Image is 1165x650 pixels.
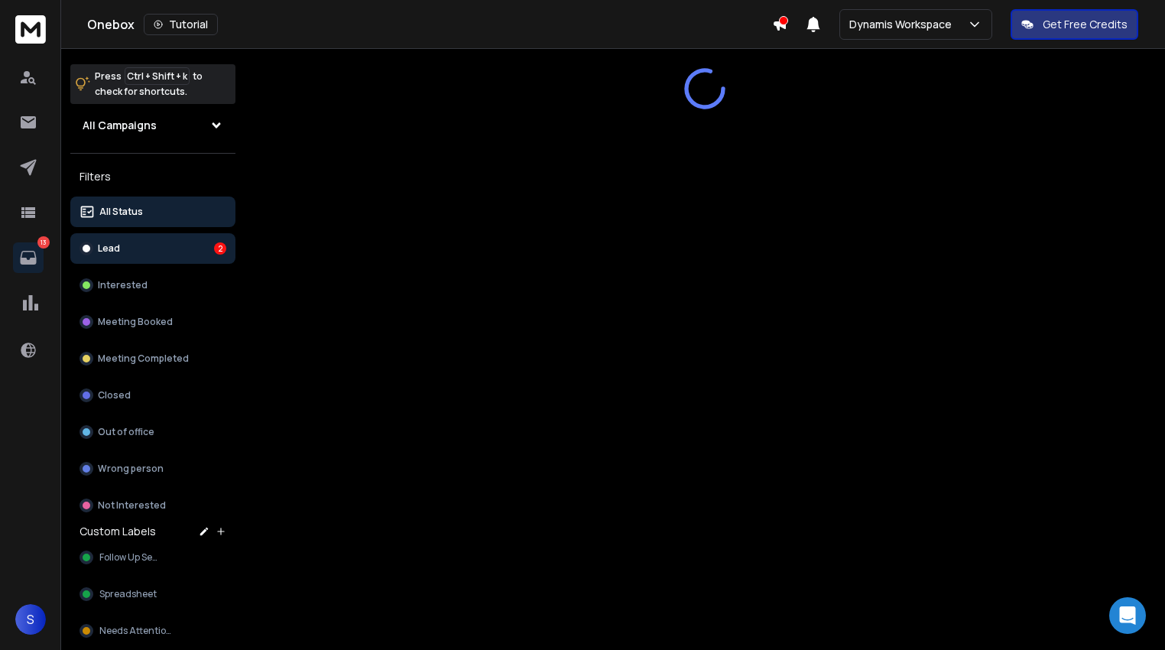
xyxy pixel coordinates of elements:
a: 13 [13,242,44,273]
button: Tutorial [144,14,218,35]
p: All Status [99,206,143,218]
p: Not Interested [98,499,166,512]
p: Press to check for shortcuts. [95,69,203,99]
span: Follow Up Sent [99,551,162,564]
button: All Campaigns [70,110,235,141]
button: Lead2 [70,233,235,264]
button: Interested [70,270,235,301]
p: Dynamis Workspace [849,17,958,32]
button: Out of office [70,417,235,447]
h3: Custom Labels [80,524,156,539]
button: S [15,604,46,635]
button: Spreadsheet [70,579,235,609]
h3: Filters [70,166,235,187]
p: Meeting Completed [98,353,189,365]
p: Closed [98,389,131,401]
button: Meeting Booked [70,307,235,337]
button: All Status [70,197,235,227]
button: Wrong person [70,453,235,484]
div: 2 [214,242,226,255]
span: Ctrl + Shift + k [125,67,190,85]
div: Onebox [87,14,772,35]
button: Get Free Credits [1011,9,1138,40]
p: Lead [98,242,120,255]
button: Closed [70,380,235,411]
span: Spreadsheet [99,588,157,600]
button: Meeting Completed [70,343,235,374]
p: Get Free Credits [1043,17,1128,32]
p: Out of office [98,426,154,438]
div: Open Intercom Messenger [1109,597,1146,634]
p: Meeting Booked [98,316,173,328]
p: Interested [98,279,148,291]
p: 13 [37,236,50,249]
span: Needs Attention [99,625,171,637]
button: Needs Attention [70,616,235,646]
button: Not Interested [70,490,235,521]
h1: All Campaigns [83,118,157,133]
button: Follow Up Sent [70,542,235,573]
p: Wrong person [98,463,164,475]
